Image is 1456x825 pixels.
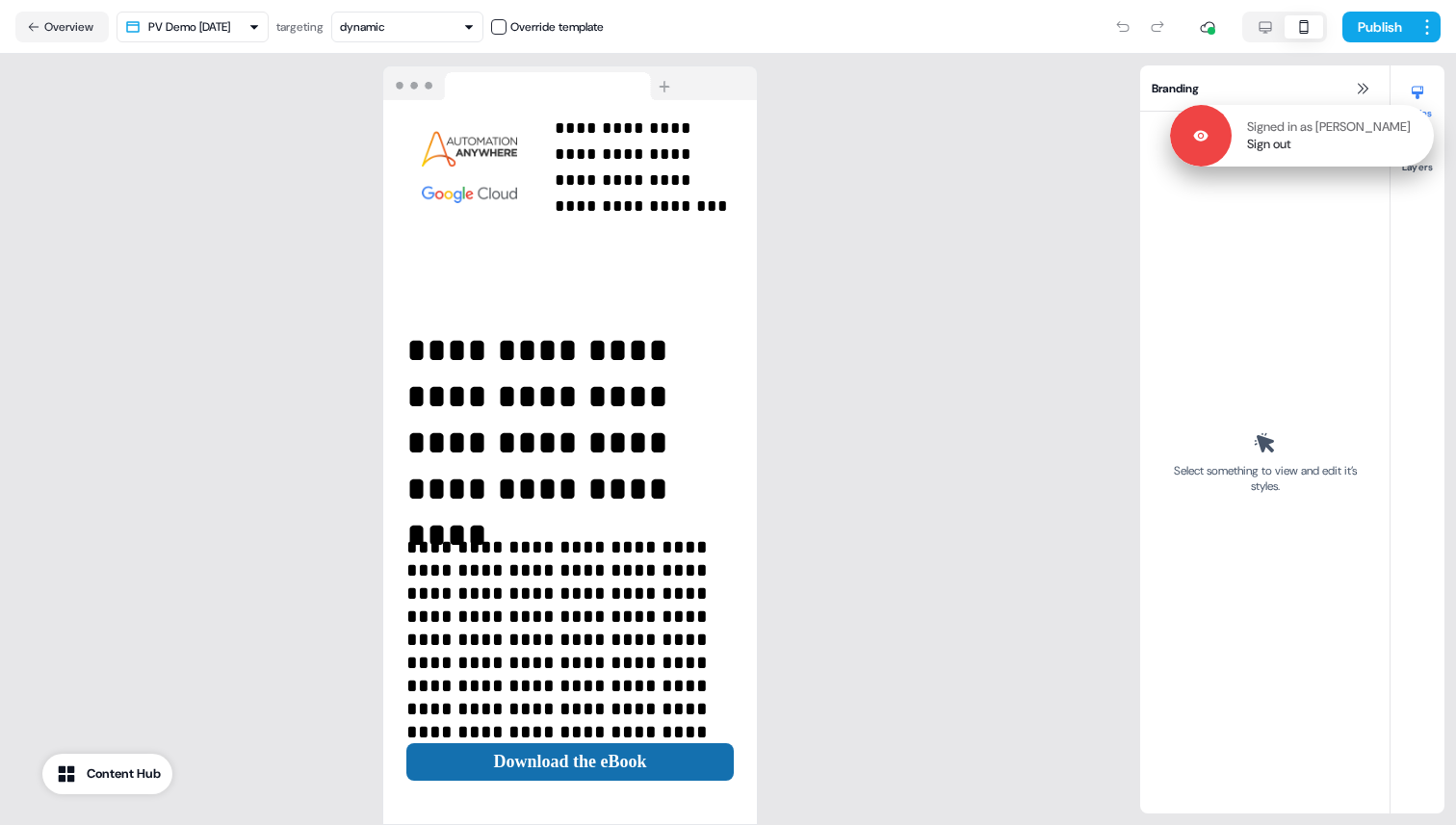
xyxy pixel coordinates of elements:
[383,66,679,101] img: Browser topbar
[331,12,483,42] button: dynamic
[15,12,109,42] button: Overview
[1391,77,1444,119] button: Styles
[148,17,230,37] div: PV Demo [DATE]
[399,124,539,211] img: Image
[510,17,604,37] div: Override template
[1247,136,1291,153] a: Sign out
[1247,118,1411,136] p: Signed in as [PERSON_NAME]
[340,17,385,37] div: dynamic
[406,743,734,781] button: Download the eBook
[1140,65,1390,112] div: Branding
[1342,12,1414,42] button: Publish
[1167,463,1363,494] div: Select something to view and edit it’s styles.
[276,17,324,37] div: targeting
